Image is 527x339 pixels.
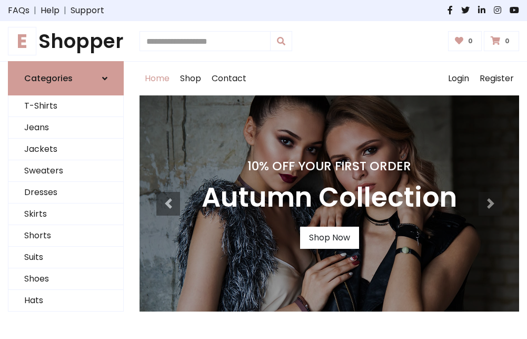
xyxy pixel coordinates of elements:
[202,159,457,173] h4: 10% Off Your First Order
[8,290,123,312] a: Hats
[71,4,104,17] a: Support
[8,30,124,53] h1: Shopper
[8,30,124,53] a: EShopper
[59,4,71,17] span: |
[465,36,475,46] span: 0
[8,204,123,225] a: Skirts
[8,139,123,160] a: Jackets
[443,62,474,95] a: Login
[140,62,175,95] a: Home
[8,160,123,182] a: Sweaters
[8,4,29,17] a: FAQs
[474,62,519,95] a: Register
[8,117,123,139] a: Jeans
[202,182,457,214] h3: Autumn Collection
[8,225,123,247] a: Shorts
[206,62,252,95] a: Contact
[8,268,123,290] a: Shoes
[8,27,36,55] span: E
[448,31,482,51] a: 0
[8,61,124,95] a: Categories
[41,4,59,17] a: Help
[484,31,519,51] a: 0
[300,227,359,249] a: Shop Now
[175,62,206,95] a: Shop
[8,247,123,268] a: Suits
[29,4,41,17] span: |
[8,182,123,204] a: Dresses
[502,36,512,46] span: 0
[24,73,73,83] h6: Categories
[8,95,123,117] a: T-Shirts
